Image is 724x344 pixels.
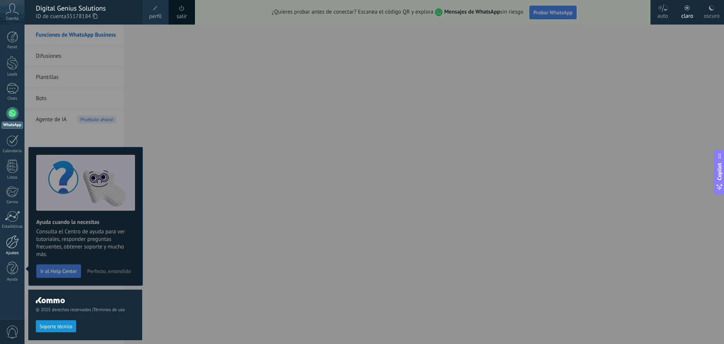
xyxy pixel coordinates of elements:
[36,320,76,332] button: Soporte técnico
[6,16,18,21] span: Cuenta
[2,224,23,229] div: Estadísticas
[40,324,72,329] span: Soporte técnico
[2,122,23,129] div: WhatsApp
[2,72,23,77] div: Leads
[2,277,23,282] div: Ayuda
[2,251,23,256] div: Ajustes
[66,12,97,21] span: 35178184
[2,45,23,50] div: Panel
[681,5,693,25] div: claro
[94,307,125,313] a: Términos de uso
[2,149,23,154] div: Calendario
[176,12,187,21] a: salir
[2,96,23,101] div: Chats
[36,307,135,313] span: © 2025 derechos reservados |
[704,5,719,25] div: oscuro
[716,163,723,180] span: Copilot
[657,5,668,25] div: auto
[149,12,161,21] span: perfil
[36,323,76,329] a: Soporte técnico
[2,200,23,205] div: Correo
[2,175,23,180] div: Listas
[36,4,135,12] div: Digital Genius Solutions
[36,12,135,21] span: ID de cuenta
